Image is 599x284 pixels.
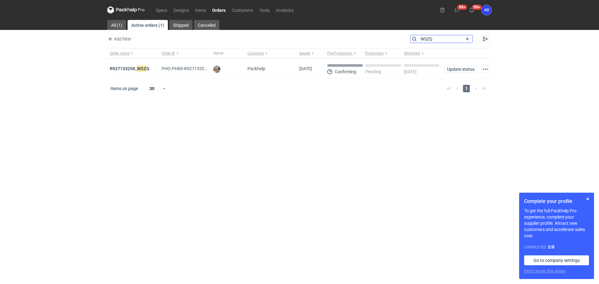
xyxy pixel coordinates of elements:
[162,51,175,56] span: Order ID
[170,6,192,14] a: Designs
[245,48,297,58] button: Customer
[107,48,159,58] button: Order name
[110,51,129,56] span: Order name
[297,48,325,58] button: Issued
[106,35,131,43] span: Add filter
[110,85,138,92] span: Items on page
[229,6,256,14] a: Customers
[481,5,492,15] button: AD
[467,5,477,15] button: 99+
[364,48,403,58] button: Production
[548,244,554,249] strong: 2 / 8
[404,69,416,74] p: [DATE]
[524,198,589,205] h1: Complete your profile
[169,20,192,30] a: Shipped
[106,35,132,43] button: Add filter
[524,268,566,274] button: Don’t show this again
[107,6,145,14] svg: Packhelp Pro
[403,48,442,58] button: Shipment
[159,48,211,58] button: Order ID
[447,67,474,71] span: Update status
[365,69,381,74] p: Pending
[327,51,353,56] span: Pre-Production
[444,65,477,73] button: Update status
[482,65,489,73] button: Actions
[584,195,592,203] button: Skip for now
[213,51,224,56] span: Owner
[107,20,126,30] a: All (1)
[247,66,265,71] span: Packhelp
[209,6,229,14] a: Orders
[299,51,310,56] span: Issued
[463,85,470,92] span: 1
[524,244,589,250] div: Completed:
[325,48,364,58] button: Pre-Production
[128,20,168,30] a: Active orders (1)
[153,6,170,14] a: Specs
[142,84,162,93] div: 30
[213,65,221,73] img: Michał Palasek
[194,20,219,30] a: Canceled
[299,66,312,71] span: 09/10/2025
[365,51,384,56] span: Production
[481,5,492,15] div: Anita Dolczewska
[335,69,356,74] p: Confirming
[137,65,146,72] em: WSZ
[162,65,223,72] span: PHO-PH00-R927133250_WSZQ
[247,51,264,56] span: Customer
[404,51,420,56] span: Shipment
[524,255,589,265] a: Go to company settings
[411,35,472,43] input: Search
[256,6,273,14] a: Tools
[524,208,589,239] p: To get the full Packhelp Pro experience, complete your supplier profile. Attract new customers an...
[273,6,297,14] a: Analytics
[452,5,462,15] button: 99+
[110,65,149,72] a: R927133250_WSZQ
[192,6,209,14] a: Items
